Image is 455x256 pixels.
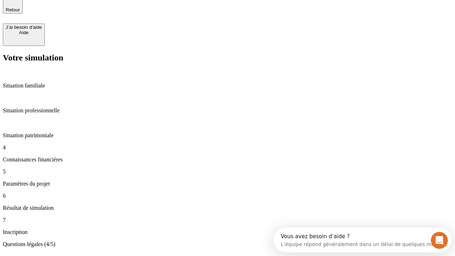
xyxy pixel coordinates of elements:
iframe: Intercom live chat [431,232,448,249]
p: Connaissances financières [3,156,452,163]
p: 7 [3,217,452,223]
div: Vous avez besoin d’aide ? [7,6,175,12]
iframe: Intercom live chat discovery launcher [273,228,451,252]
button: J’ai besoin d'aideAide [3,23,45,46]
div: Aide [6,30,42,35]
p: Inscription [3,229,452,235]
p: Résultat de simulation [3,205,452,211]
p: Paramètres du projet [3,181,452,187]
p: Situation patrimoniale [3,132,452,139]
p: 6 [3,193,452,199]
h2: Votre simulation [3,53,452,63]
p: Situation professionnelle [3,107,452,114]
div: J’ai besoin d'aide [6,25,42,30]
p: Questions légales (4/5) [3,241,452,247]
p: 4 [3,144,452,151]
p: Situation familiale [3,82,452,89]
div: L’équipe répond généralement dans un délai de quelques minutes. [7,12,175,19]
span: Retour [6,7,20,12]
div: Ouvrir le Messenger Intercom [3,3,196,22]
p: 5 [3,169,452,175]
